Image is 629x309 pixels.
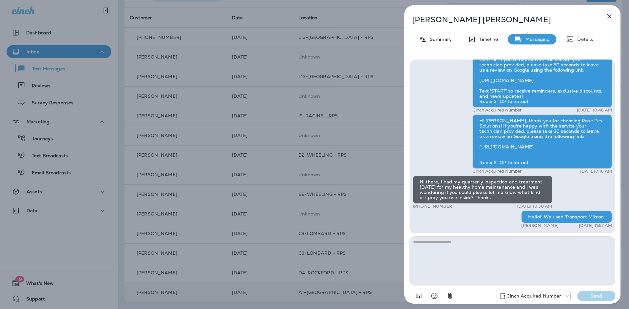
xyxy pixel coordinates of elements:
[472,169,522,174] p: Cinch Acquired Number
[580,169,612,174] p: [DATE] 7:16 AM
[521,223,559,228] p: [PERSON_NAME]
[412,289,425,302] button: Add in a premade template
[412,15,591,24] p: [PERSON_NAME] [PERSON_NAME]
[577,108,612,113] p: [DATE] 10:46 AM
[496,292,570,300] div: +1 (224) 344-8646
[574,37,593,42] p: Details
[522,37,550,42] p: Messaging
[413,204,454,209] p: [PHONE_NUMBER]
[579,223,612,228] p: [DATE] 11:57 AM
[427,37,452,42] p: Summary
[472,108,522,113] p: Cinch Acquired Number
[506,293,561,299] p: Cinch Acquired Number
[476,37,498,42] p: Timeline
[428,289,441,302] button: Select an emoji
[521,211,612,223] div: Hello! We used Transport Mikron.
[472,114,612,169] div: Hi [PERSON_NAME], thank you for choosing Rose Pest Solutions! If you're happy with the service yo...
[517,204,552,209] p: [DATE] 10:30 AM
[413,176,552,204] div: Hi there, I had my quarterly inspection and treatment [DATE] for my healthy home maintenance and ...
[472,48,612,108] div: Hi [PERSON_NAME], thank you for choosing Rose Pest Control! If you're happy with the service your...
